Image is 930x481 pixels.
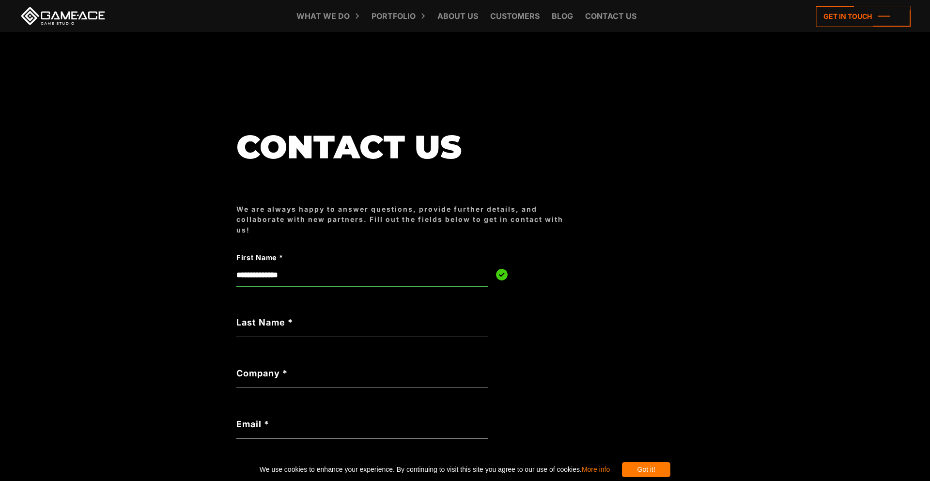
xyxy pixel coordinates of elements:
[236,129,575,165] h1: Contact us
[260,462,610,477] span: We use cookies to enhance your experience. By continuing to visit this site you agree to our use ...
[236,367,488,380] label: Company *
[236,252,438,263] label: First Name *
[622,462,670,477] div: Got it!
[816,6,911,27] a: Get in touch
[236,316,488,329] label: Last Name *
[236,204,575,235] div: We are always happy to answer questions, provide further details, and collaborate with new partne...
[582,465,610,473] a: More info
[236,418,488,431] label: Email *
